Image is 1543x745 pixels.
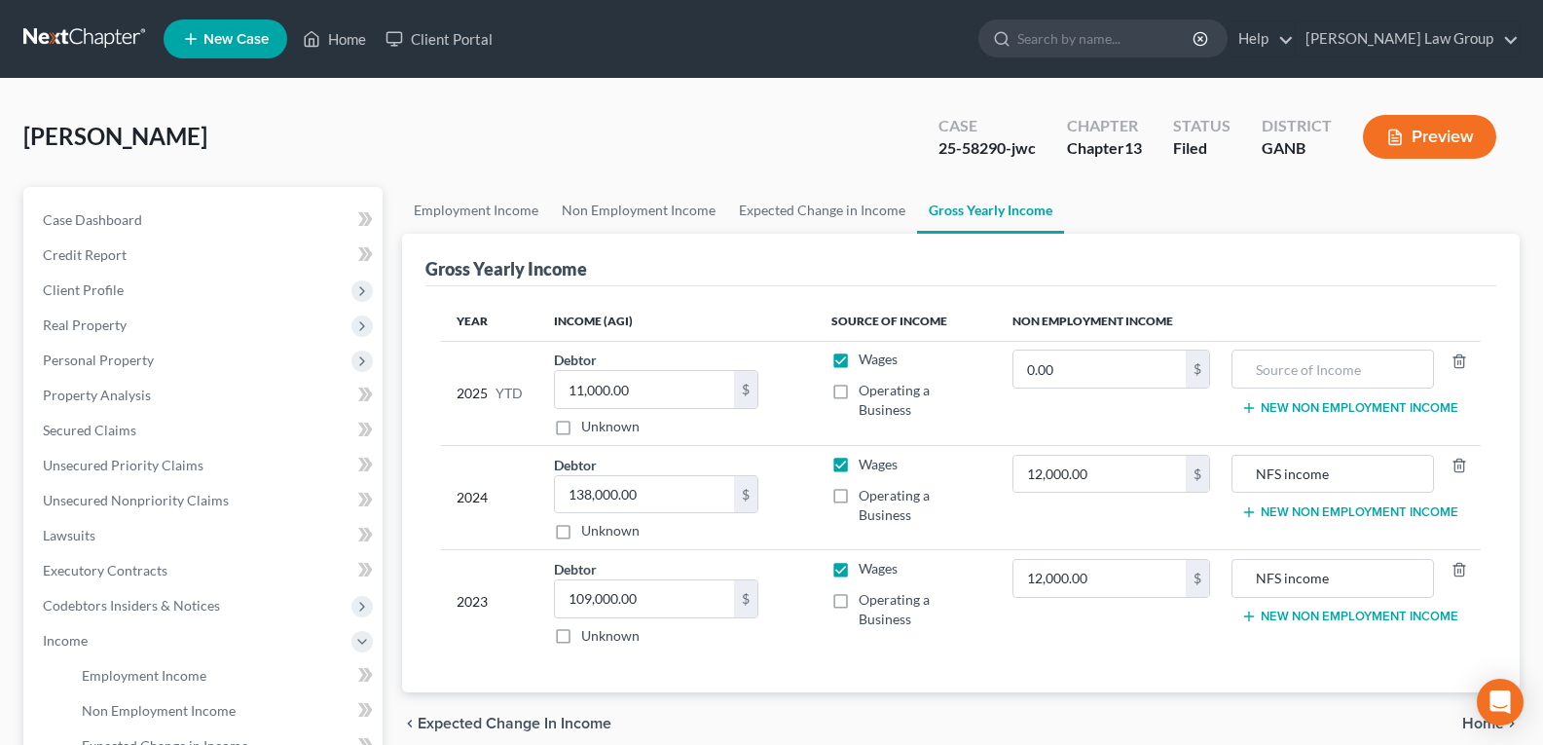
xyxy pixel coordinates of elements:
[1262,115,1332,137] div: District
[554,350,597,370] label: Debtor
[734,580,757,617] div: $
[457,350,523,436] div: 2025
[1242,456,1423,493] input: Source of Income
[555,476,734,513] input: 0.00
[1462,716,1504,731] span: Home
[43,246,127,263] span: Credit Report
[1241,504,1458,520] button: New Non Employment Income
[43,422,136,438] span: Secured Claims
[43,281,124,298] span: Client Profile
[418,716,611,731] span: Expected Change in Income
[1173,137,1231,160] div: Filed
[1241,609,1458,624] button: New Non Employment Income
[938,115,1036,137] div: Case
[550,187,727,234] a: Non Employment Income
[859,560,898,577] span: Wages
[917,187,1064,234] a: Gross Yearly Income
[1013,351,1187,388] input: 0.00
[1363,115,1496,159] button: Preview
[43,352,154,368] span: Personal Property
[1013,456,1187,493] input: 0.00
[859,487,930,523] span: Operating a Business
[1242,351,1423,388] input: Source of Income
[82,702,236,719] span: Non Employment Income
[27,413,383,448] a: Secured Claims
[859,351,898,367] span: Wages
[1186,560,1209,597] div: $
[43,632,88,649] span: Income
[997,302,1481,341] th: Non Employment Income
[1241,400,1458,416] button: New Non Employment Income
[1242,560,1423,597] input: Source of Income
[1124,138,1142,157] span: 13
[1067,137,1142,160] div: Chapter
[27,238,383,273] a: Credit Report
[496,384,523,403] span: YTD
[538,302,816,341] th: Income (AGI)
[43,211,142,228] span: Case Dashboard
[457,559,523,646] div: 2023
[1067,115,1142,137] div: Chapter
[293,21,376,56] a: Home
[1173,115,1231,137] div: Status
[425,257,587,280] div: Gross Yearly Income
[1262,137,1332,160] div: GANB
[1017,20,1195,56] input: Search by name...
[66,693,383,728] a: Non Employment Income
[581,521,640,540] label: Unknown
[27,448,383,483] a: Unsecured Priority Claims
[402,716,418,731] i: chevron_left
[734,371,757,408] div: $
[27,553,383,588] a: Executory Contracts
[376,21,502,56] a: Client Portal
[938,137,1036,160] div: 25-58290-jwc
[402,187,550,234] a: Employment Income
[816,302,997,341] th: Source of Income
[43,317,127,333] span: Real Property
[27,518,383,553] a: Lawsuits
[1229,21,1294,56] a: Help
[581,417,640,436] label: Unknown
[581,626,640,646] label: Unknown
[1462,716,1520,731] button: Home chevron_right
[1186,351,1209,388] div: $
[43,597,220,614] span: Codebtors Insiders & Notices
[43,492,229,508] span: Unsecured Nonpriority Claims
[43,457,203,473] span: Unsecured Priority Claims
[27,483,383,518] a: Unsecured Nonpriority Claims
[1013,560,1187,597] input: 0.00
[734,476,757,513] div: $
[1186,456,1209,493] div: $
[203,32,269,47] span: New Case
[859,591,930,627] span: Operating a Business
[1477,679,1524,726] div: Open Intercom Messenger
[27,203,383,238] a: Case Dashboard
[43,562,167,578] span: Executory Contracts
[1296,21,1519,56] a: [PERSON_NAME] Law Group
[554,455,597,475] label: Debtor
[554,559,597,579] label: Debtor
[859,456,898,472] span: Wages
[27,378,383,413] a: Property Analysis
[457,455,523,541] div: 2024
[66,658,383,693] a: Employment Income
[402,716,611,731] button: chevron_left Expected Change in Income
[555,580,734,617] input: 0.00
[727,187,917,234] a: Expected Change in Income
[555,371,734,408] input: 0.00
[82,667,206,684] span: Employment Income
[441,302,538,341] th: Year
[23,122,207,150] span: [PERSON_NAME]
[43,527,95,543] span: Lawsuits
[43,387,151,403] span: Property Analysis
[859,382,930,418] span: Operating a Business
